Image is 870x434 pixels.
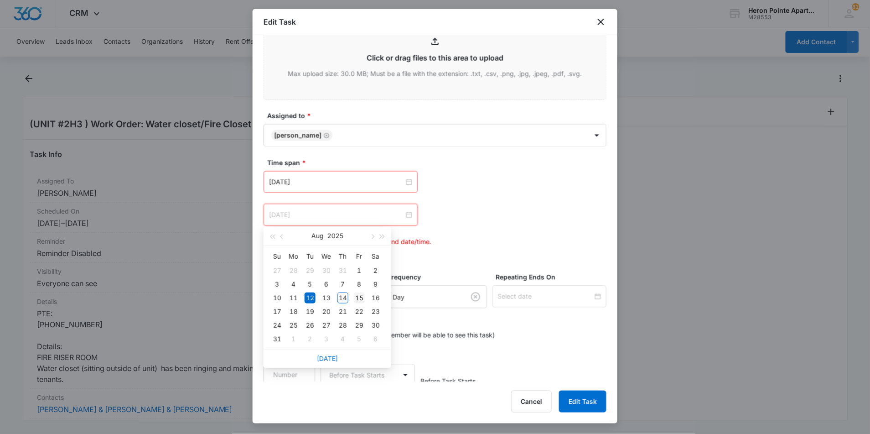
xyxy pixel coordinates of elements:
div: 18 [288,306,299,317]
td: 2025-08-31 [269,332,285,346]
button: Clear [468,290,483,304]
div: 24 [272,320,283,331]
a: [DATE] [317,355,338,362]
div: 17 [272,306,283,317]
td: 2025-08-11 [285,291,302,305]
td: 2025-08-29 [351,319,368,332]
td: 2025-08-30 [368,319,384,332]
div: 11 [288,293,299,303]
div: 1 [354,265,365,276]
td: 2025-08-07 [335,277,351,291]
button: close [596,16,606,27]
td: 2025-07-30 [318,264,335,277]
input: Aug 15, 2025 [269,177,404,187]
th: Su [269,249,285,264]
td: 2025-08-03 [269,277,285,291]
td: 2025-07-27 [269,264,285,277]
td: 2025-08-16 [368,291,384,305]
button: Aug [311,227,324,245]
div: 27 [321,320,332,331]
div: 7 [337,279,348,290]
th: Mo [285,249,302,264]
td: 2025-08-05 [302,277,318,291]
label: Assigned to [267,111,610,120]
td: 2025-08-17 [269,305,285,319]
th: Tu [302,249,318,264]
div: 30 [321,265,332,276]
div: 28 [337,320,348,331]
td: 2025-08-20 [318,305,335,319]
div: Remove Kathrine Holt [321,132,330,139]
div: 2 [305,334,316,345]
td: 2025-09-02 [302,332,318,346]
div: 8 [354,279,365,290]
div: [PERSON_NAME] [274,132,321,139]
label: Time span [267,158,610,167]
div: 14 [337,293,348,303]
div: 6 [321,279,332,290]
label: Frequency [388,272,491,282]
button: Edit Task [559,391,606,413]
td: 2025-08-23 [368,305,384,319]
div: 19 [305,306,316,317]
div: 9 [370,279,381,290]
th: Sa [368,249,384,264]
p: Ensure starting date/time occurs before end date/time. [267,237,606,246]
div: 31 [272,334,283,345]
div: 4 [288,279,299,290]
td: 2025-08-27 [318,319,335,332]
td: 2025-07-28 [285,264,302,277]
input: Number [264,364,315,386]
td: 2025-09-05 [351,332,368,346]
td: 2025-08-18 [285,305,302,319]
div: 16 [370,293,381,303]
div: 3 [272,279,283,290]
td: 2025-08-22 [351,305,368,319]
div: 29 [305,265,316,276]
div: 21 [337,306,348,317]
th: Th [335,249,351,264]
button: Cancel [511,391,552,413]
td: 2025-08-28 [335,319,351,332]
div: 1 [288,334,299,345]
div: 25 [288,320,299,331]
h1: Edit Task [264,16,296,27]
div: 31 [337,265,348,276]
td: 2025-08-04 [285,277,302,291]
div: 12 [305,293,316,303]
td: 2025-08-19 [302,305,318,319]
td: 2025-08-08 [351,277,368,291]
div: 29 [354,320,365,331]
td: 2025-08-06 [318,277,335,291]
td: 2025-08-02 [368,264,384,277]
div: 3 [321,334,332,345]
span: Before Task Starts [420,376,476,386]
th: Fr [351,249,368,264]
div: 30 [370,320,381,331]
div: 13 [321,293,332,303]
div: 23 [370,306,381,317]
div: 10 [272,293,283,303]
td: 2025-08-10 [269,291,285,305]
td: 2025-08-21 [335,305,351,319]
input: Aug 12, 2025 [269,210,404,220]
div: 20 [321,306,332,317]
div: 26 [305,320,316,331]
td: 2025-07-29 [302,264,318,277]
td: 2025-08-25 [285,319,302,332]
td: 2025-08-01 [351,264,368,277]
div: 22 [354,306,365,317]
div: 15 [354,293,365,303]
td: 2025-08-26 [302,319,318,332]
td: 2025-09-03 [318,332,335,346]
td: 2025-08-24 [269,319,285,332]
div: 4 [337,334,348,345]
td: 2025-08-15 [351,291,368,305]
label: Repeating Ends On [496,272,610,282]
td: 2025-08-13 [318,291,335,305]
td: 2025-08-09 [368,277,384,291]
td: 2025-09-01 [285,332,302,346]
input: Select date [498,292,593,302]
td: 2025-08-12 [302,291,318,305]
td: 2025-09-04 [335,332,351,346]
